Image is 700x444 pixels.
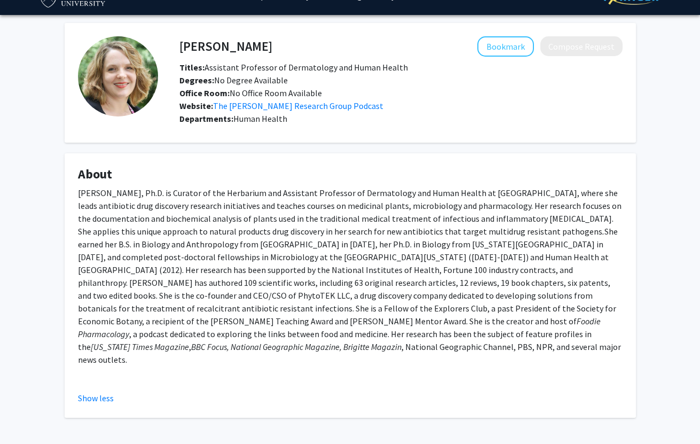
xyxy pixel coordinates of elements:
[179,75,214,85] b: Degrees:
[91,341,189,352] em: [US_STATE] Times Magazine
[78,186,623,387] div: [PERSON_NAME], Ph.D. is Curator of the Herbarium and Assistant Professor of Dermatology and Human...
[78,36,158,116] img: Profile Picture
[179,100,213,111] b: Website:
[477,36,534,57] button: Add Cassandra Quave to Bookmarks
[233,113,287,124] span: Human Health
[8,396,45,436] iframe: Chat
[179,113,233,124] b: Departments:
[78,316,601,339] em: Foodie Pharmacology
[78,167,623,182] h4: About
[179,88,322,98] span: No Office Room Available
[78,392,114,404] button: Show less
[540,36,623,56] button: Compose Request to Cassandra Quave
[179,36,272,56] h4: [PERSON_NAME]
[191,341,402,352] em: BBC Focus, National Geographic Magazine, Brigitte Magazin
[179,88,230,98] b: Office Room:
[179,75,288,85] span: No Degree Available
[213,100,383,111] a: Opens in a new tab
[602,226,604,237] em: .
[179,62,408,73] span: Assistant Professor of Dermatology and Human Health
[179,62,205,73] b: Titles:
